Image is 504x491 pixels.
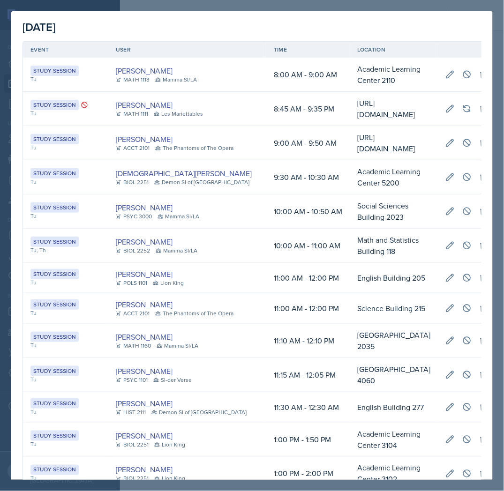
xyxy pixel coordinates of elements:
td: [GEOGRAPHIC_DATA] 4060 [350,358,438,392]
td: Academic Learning Center 5200 [350,160,438,194]
a: [PERSON_NAME] [116,65,173,76]
th: Time [266,42,350,58]
td: English Building 205 [350,263,438,293]
td: 9:30 AM - 10:30 AM [266,160,350,194]
td: 8:00 AM - 9:00 AM [266,58,350,92]
a: [PERSON_NAME] [116,464,173,476]
div: Lion King [154,475,185,483]
td: 11:15 AM - 12:05 PM [266,358,350,392]
div: Mamma SI/LA [155,75,197,84]
div: MATH 1113 [116,75,150,84]
div: [DATE] [23,19,481,36]
div: POLS 1101 [116,279,147,287]
td: 10:00 AM - 10:50 AM [266,194,350,229]
div: Mamma SI/LA [157,342,198,350]
div: MATH 1160 [116,342,151,350]
div: The Phantoms of The Opera [155,309,233,318]
td: Academic Learning Center 3104 [350,423,438,457]
div: Lion King [153,279,184,287]
td: 11:30 AM - 12:30 AM [266,392,350,423]
td: Social Sciences Building 2023 [350,194,438,229]
a: [PERSON_NAME] [116,365,173,377]
div: Mamma SI/LA [158,212,199,221]
td: Academic Learning Center 3102 [350,457,438,491]
div: ACCT 2101 [116,144,150,152]
div: BIOL 2251 [116,178,149,186]
th: Location [350,42,438,58]
td: Academic Learning Center 2110 [350,58,438,92]
div: SI-der Verse [153,376,192,384]
div: HIST 2111 [116,408,146,417]
div: BIOL 2251 [116,475,149,483]
div: Lion King [154,440,185,449]
a: [PERSON_NAME] [116,268,173,280]
a: [PERSON_NAME] [116,299,173,310]
td: 10:00 AM - 11:00 AM [266,229,350,263]
div: PSYC 3000 [116,212,152,221]
div: PSYC 1101 [116,376,148,384]
div: Mamma SI/LA [156,246,197,255]
td: 1:00 PM - 2:00 PM [266,457,350,491]
div: Demon SI of [GEOGRAPHIC_DATA] [154,178,249,186]
td: Math and Statistics Building 118 [350,229,438,263]
a: [PERSON_NAME] [116,202,173,213]
td: 11:10 AM - 12:10 PM [266,324,350,358]
div: The Phantoms of The Opera [155,144,233,152]
td: 8:45 AM - 9:35 PM [266,92,350,126]
td: [URL][DOMAIN_NAME] [350,92,438,126]
td: 11:00 AM - 12:00 PM [266,293,350,324]
div: MATH 1111 [116,110,148,118]
div: BIOL 2252 [116,246,150,255]
td: English Building 277 [350,392,438,423]
div: Les Mariettables [154,110,203,118]
div: ACCT 2101 [116,309,150,318]
a: [PERSON_NAME] [116,430,173,441]
td: [GEOGRAPHIC_DATA] 2035 [350,324,438,358]
a: [PERSON_NAME] [116,99,173,111]
td: 1:00 PM - 1:50 PM [266,423,350,457]
a: [PERSON_NAME] [116,134,173,145]
td: 11:00 AM - 12:00 PM [266,263,350,293]
td: [URL][DOMAIN_NAME] [350,126,438,160]
td: 9:00 AM - 9:50 AM [266,126,350,160]
td: Science Building 215 [350,293,438,324]
a: [PERSON_NAME] [116,236,173,247]
div: Demon SI of [GEOGRAPHIC_DATA] [151,408,247,417]
a: [PERSON_NAME] [116,331,173,342]
div: BIOL 2251 [116,440,149,449]
a: [PERSON_NAME] [116,398,173,409]
a: [DEMOGRAPHIC_DATA][PERSON_NAME] [116,168,252,179]
th: User [108,42,266,58]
